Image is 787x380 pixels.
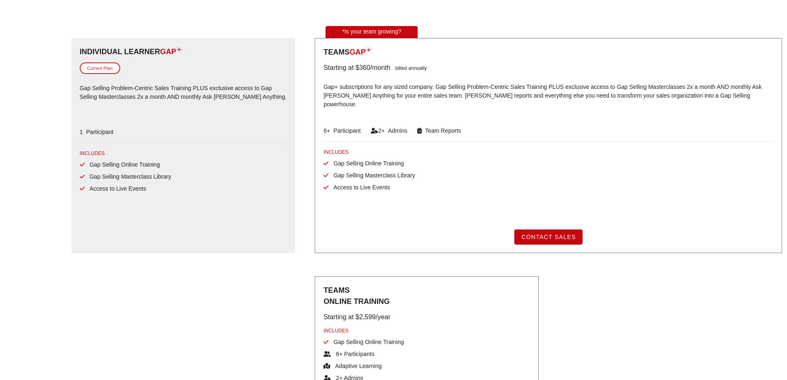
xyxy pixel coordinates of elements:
[160,48,176,56] span: GAP
[330,127,361,134] span: Participant
[85,185,146,192] span: Access to Live Events
[80,79,287,116] p: Gap Selling Problem-Centric Sales Training PLUS exclusive access to Gap Selling Masterclasses 2x ...
[80,62,120,74] div: Current Plan
[378,127,385,134] span: 2+
[323,148,773,156] div: INCLUDES
[176,46,182,52] img: plan-icon
[328,339,404,345] span: Gap Selling Online Training
[370,63,390,73] div: /month
[323,78,773,115] p: Gap+ subscriptions for any sized company. Gap Selling Problem-Centric Sales Training PLUS exclusi...
[328,160,404,167] span: Gap Selling Online Training
[323,296,530,307] div: ONLINE TRAINING
[80,150,287,157] div: INCLUDES
[350,48,366,56] span: GAP
[521,234,576,240] span: Contact Sales
[323,327,530,335] div: INCLUDES
[85,173,171,180] span: Gap Selling Masterclass Library
[323,127,330,134] span: 6+
[390,63,427,73] div: billed annually
[422,127,461,134] span: Team Reports
[323,312,376,322] div: Starting at $2,599
[323,285,530,307] div: Teams
[514,229,583,244] button: Contact Sales
[80,129,83,135] span: 1
[323,63,370,73] div: Starting at $360
[331,351,374,357] span: 6+ Participants
[323,47,773,58] div: Teams
[330,363,382,369] span: Adaptive Learning
[83,129,114,135] span: Participant
[80,46,287,57] div: Individual Learner
[328,172,415,179] span: Gap Selling Masterclass Library
[376,312,390,322] div: /year
[85,161,160,168] span: Gap Selling Online Training
[328,184,390,191] span: Access to Live Events
[366,47,372,53] img: plan-icon
[385,127,407,134] span: Admins
[326,26,418,38] div: *Is your team growing?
